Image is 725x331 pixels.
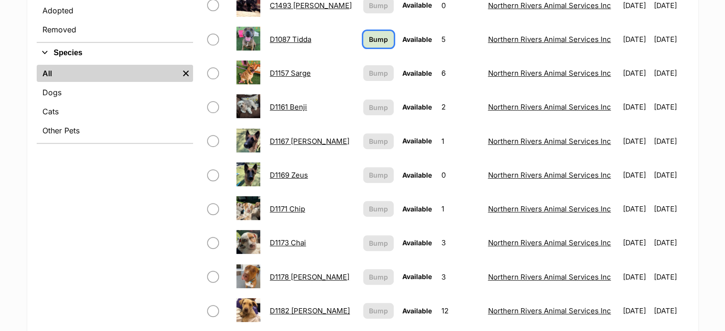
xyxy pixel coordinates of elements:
td: [DATE] [654,90,688,123]
a: D1169 Zeus [270,171,308,180]
td: [DATE] [619,192,653,225]
a: D1087 Tidda [270,35,311,44]
td: [DATE] [654,294,688,327]
a: Bump [363,31,394,48]
span: Available [402,307,432,315]
button: Bump [363,100,394,115]
a: C1493 [PERSON_NAME] [270,1,352,10]
td: [DATE] [654,226,688,259]
a: Northern Rivers Animal Services Inc [488,69,611,78]
td: 12 [438,294,483,327]
a: Remove filter [179,65,193,82]
a: Other Pets [37,122,193,139]
td: [DATE] [654,57,688,90]
a: Cats [37,103,193,120]
span: Available [402,272,432,281]
a: Northern Rivers Animal Services Inc [488,238,611,247]
button: Bump [363,269,394,285]
span: Available [402,137,432,145]
td: [DATE] [654,159,688,191]
span: Available [402,103,432,111]
td: 2 [438,90,483,123]
span: Bump [369,306,388,316]
a: Northern Rivers Animal Services Inc [488,102,611,111]
span: Bump [369,272,388,282]
a: Northern Rivers Animal Services Inc [488,306,611,315]
td: [DATE] [654,125,688,158]
span: Bump [369,34,388,44]
td: [DATE] [619,159,653,191]
td: [DATE] [619,23,653,56]
span: Available [402,239,432,247]
span: Available [402,69,432,77]
a: D1171 Chip [270,204,305,213]
button: Bump [363,201,394,217]
td: 6 [438,57,483,90]
td: [DATE] [619,57,653,90]
a: D1161 Benji [270,102,307,111]
span: Bump [369,136,388,146]
a: D1178 [PERSON_NAME] [270,272,349,281]
a: Northern Rivers Animal Services Inc [488,137,611,146]
button: Bump [363,167,394,183]
a: D1157 Sarge [270,69,311,78]
span: Available [402,1,432,9]
span: Bump [369,170,388,180]
button: Bump [363,303,394,319]
td: [DATE] [619,294,653,327]
a: All [37,65,179,82]
a: Northern Rivers Animal Services Inc [488,204,611,213]
span: Available [402,171,432,179]
span: Bump [369,68,388,78]
a: Adopted [37,2,193,19]
td: 5 [438,23,483,56]
span: Available [402,205,432,213]
a: Northern Rivers Animal Services Inc [488,35,611,44]
a: D1173 Chai [270,238,306,247]
td: 1 [438,192,483,225]
td: [DATE] [619,125,653,158]
span: Available [402,35,432,43]
button: Bump [363,235,394,251]
td: 3 [438,226,483,259]
td: [DATE] [619,261,653,293]
a: Northern Rivers Animal Services Inc [488,1,611,10]
td: [DATE] [654,192,688,225]
span: Bump [369,0,388,10]
span: Bump [369,238,388,248]
a: Dogs [37,84,193,101]
a: D1182 [PERSON_NAME] [270,306,350,315]
div: Species [37,63,193,143]
td: [DATE] [654,23,688,56]
button: Bump [363,65,394,81]
td: 0 [438,159,483,191]
span: Bump [369,102,388,112]
button: Bump [363,133,394,149]
td: 1 [438,125,483,158]
td: [DATE] [654,261,688,293]
a: D1167 [PERSON_NAME] [270,137,349,146]
a: Removed [37,21,193,38]
a: Northern Rivers Animal Services Inc [488,171,611,180]
td: [DATE] [619,90,653,123]
a: Northern Rivers Animal Services Inc [488,272,611,281]
td: 3 [438,261,483,293]
td: [DATE] [619,226,653,259]
span: Bump [369,204,388,214]
button: Species [37,47,193,59]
